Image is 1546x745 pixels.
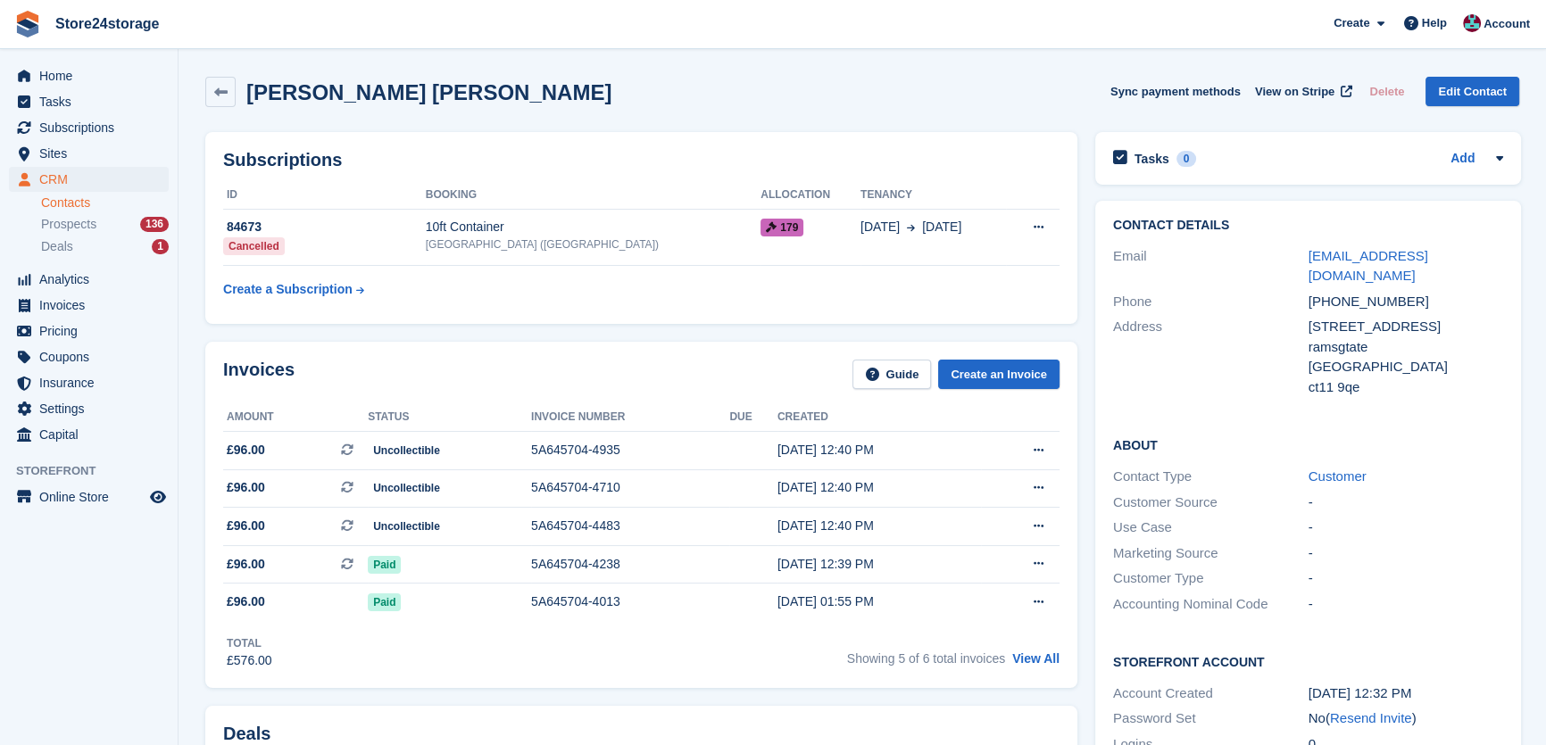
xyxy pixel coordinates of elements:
[39,422,146,447] span: Capital
[847,651,1005,666] span: Showing 5 of 6 total invoices
[39,141,146,166] span: Sites
[1450,149,1475,170] a: Add
[368,517,445,535] span: Uncollectible
[1309,683,1504,704] div: [DATE] 12:32 PM
[777,441,981,459] div: [DATE] 12:40 PM
[1309,708,1504,729] div: No
[41,238,73,255] span: Deals
[761,219,803,236] span: 179
[531,441,729,459] div: 5A645704-4935
[9,167,169,192] a: menu
[1484,15,1530,33] span: Account
[39,484,146,509] span: Online Store
[41,237,169,256] a: Deals 1
[39,344,146,369] span: Coupons
[1425,77,1519,106] a: Edit Contact
[1334,14,1369,32] span: Create
[1309,468,1367,484] a: Customer
[41,216,96,233] span: Prospects
[227,555,265,574] span: £96.00
[48,9,167,38] a: Store24storage
[531,517,729,535] div: 5A645704-4483
[9,484,169,509] a: menu
[227,517,265,535] span: £96.00
[1113,708,1309,729] div: Password Set
[140,217,169,232] div: 136
[777,592,981,611] div: [DATE] 01:55 PM
[531,592,729,611] div: 5A645704-4013
[223,273,364,306] a: Create a Subscription
[426,218,761,236] div: 10ft Container
[852,360,931,389] a: Guide
[777,403,981,432] th: Created
[9,293,169,318] a: menu
[227,651,272,670] div: £576.00
[426,236,761,252] div: [GEOGRAPHIC_DATA] ([GEOGRAPHIC_DATA])
[531,403,729,432] th: Invoice number
[39,370,146,395] span: Insurance
[1330,710,1412,725] a: Resend Invite
[223,150,1060,170] h2: Subscriptions
[1113,292,1309,312] div: Phone
[223,181,426,210] th: ID
[777,517,981,535] div: [DATE] 12:40 PM
[223,360,295,389] h2: Invoices
[1176,151,1197,167] div: 0
[1135,151,1169,167] h2: Tasks
[1113,517,1309,538] div: Use Case
[39,267,146,292] span: Analytics
[1463,14,1481,32] img: George
[777,555,981,574] div: [DATE] 12:39 PM
[1110,77,1241,106] button: Sync payment methods
[1012,651,1060,666] a: View All
[1113,568,1309,589] div: Customer Type
[761,181,860,210] th: Allocation
[922,218,961,236] span: [DATE]
[39,167,146,192] span: CRM
[9,115,169,140] a: menu
[223,280,353,299] div: Create a Subscription
[368,403,531,432] th: Status
[223,237,285,255] div: Cancelled
[729,403,777,432] th: Due
[223,218,426,236] div: 84673
[368,479,445,497] span: Uncollectible
[39,319,146,344] span: Pricing
[147,486,169,508] a: Preview store
[227,635,272,651] div: Total
[1113,543,1309,564] div: Marketing Source
[1113,493,1309,513] div: Customer Source
[1309,357,1504,377] div: [GEOGRAPHIC_DATA]
[9,141,169,166] a: menu
[246,80,611,104] h2: [PERSON_NAME] [PERSON_NAME]
[39,63,146,88] span: Home
[1113,683,1309,704] div: Account Created
[9,319,169,344] a: menu
[1248,77,1356,106] a: View on Stripe
[9,63,169,88] a: menu
[39,396,146,421] span: Settings
[368,442,445,459] span: Uncollectible
[777,478,981,497] div: [DATE] 12:40 PM
[14,11,41,37] img: stora-icon-8386f47178a22dfd0bd8f6a31ec36ba5ce8667c1dd55bd0f319d3a0aa187defe.svg
[1309,543,1504,564] div: -
[1309,594,1504,615] div: -
[1309,292,1504,312] div: [PHONE_NUMBER]
[39,89,146,114] span: Tasks
[1113,467,1309,487] div: Contact Type
[1422,14,1447,32] span: Help
[9,422,169,447] a: menu
[1326,710,1417,725] span: ( )
[16,462,178,480] span: Storefront
[1113,317,1309,397] div: Address
[9,89,169,114] a: menu
[1255,83,1334,101] span: View on Stripe
[152,239,169,254] div: 1
[368,556,401,574] span: Paid
[41,195,169,211] a: Contacts
[1362,77,1411,106] button: Delete
[227,441,265,459] span: £96.00
[1113,219,1503,233] h2: Contact Details
[39,115,146,140] span: Subscriptions
[368,593,401,611] span: Paid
